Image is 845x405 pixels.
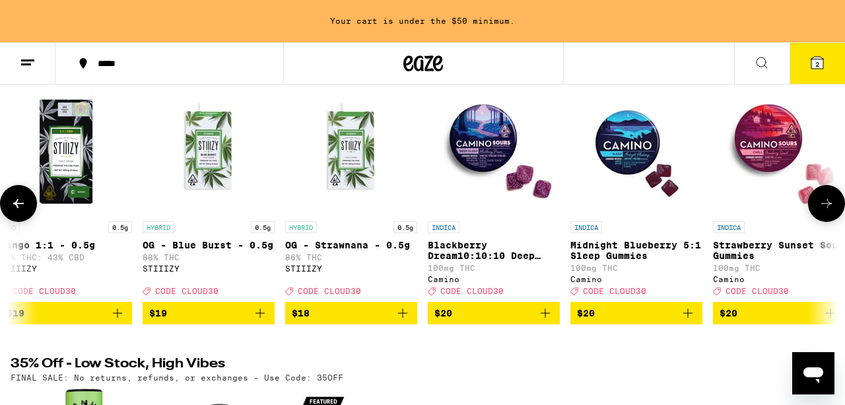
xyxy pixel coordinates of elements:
[11,373,343,382] p: FINAL SALE: No returns, refunds, or exchanges - Use Code: 35OFF
[143,302,275,324] button: Add to bag
[285,253,417,262] p: 86% THC
[713,221,745,233] p: INDICA
[570,264,702,272] p: 100mg THC
[149,308,167,318] span: $19
[815,60,819,68] span: 2
[570,302,702,324] button: Add to bag
[11,357,770,373] h2: 35% Off - Low Stock, High Vibes
[428,221,459,233] p: INDICA
[143,264,275,273] div: STIIIZY
[570,83,702,302] a: Open page for Midnight Blueberry 5:1 Sleep Gummies from Camino
[292,308,310,318] span: $18
[570,221,602,233] p: INDICA
[790,43,845,84] button: 2
[285,83,417,302] a: Open page for OG - Strawnana - 0.5g from STIIIZY
[570,240,702,261] p: Midnight Blueberry 5:1 Sleep Gummies
[285,264,417,273] div: STIIIZY
[393,221,417,233] p: 0.5g
[720,308,737,318] span: $20
[108,221,132,233] p: 0.5g
[577,308,595,318] span: $20
[285,240,417,250] p: OG - Strawnana - 0.5g
[570,83,702,215] img: Camino - Midnight Blueberry 5:1 Sleep Gummies
[143,240,275,250] p: OG - Blue Burst - 0.5g
[713,275,845,283] div: Camino
[143,83,275,215] img: STIIIZY - OG - Blue Burst - 0.5g
[428,275,560,283] div: Camino
[713,240,845,261] p: Strawberry Sunset Sour Gummies
[713,83,845,215] img: Camino - Strawberry Sunset Sour Gummies
[713,302,845,324] button: Add to bag
[583,287,646,295] span: CODE CLOUD30
[285,83,417,215] img: STIIIZY - OG - Strawnana - 0.5g
[7,308,24,318] span: $19
[143,83,275,302] a: Open page for OG - Blue Burst - 0.5g from STIIIZY
[792,352,834,394] iframe: To enrich screen reader interactions, please activate Accessibility in Grammarly extension settings
[428,240,560,261] p: Blackberry Dream10:10:10 Deep Sleep Gummies
[285,302,417,324] button: Add to bag
[570,275,702,283] div: Camino
[298,287,361,295] span: CODE CLOUD30
[143,221,174,233] p: HYBRID
[713,264,845,272] p: 100mg THC
[13,287,76,295] span: CODE CLOUD30
[251,221,275,233] p: 0.5g
[726,287,789,295] span: CODE CLOUD30
[428,83,560,302] a: Open page for Blackberry Dream10:10:10 Deep Sleep Gummies from Camino
[440,287,504,295] span: CODE CLOUD30
[285,221,317,233] p: HYBRID
[143,253,275,262] p: 88% THC
[713,83,845,302] a: Open page for Strawberry Sunset Sour Gummies from Camino
[428,264,560,272] p: 100mg THC
[155,287,219,295] span: CODE CLOUD30
[434,308,452,318] span: $20
[428,83,560,215] img: Camino - Blackberry Dream10:10:10 Deep Sleep Gummies
[428,302,560,324] button: Add to bag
